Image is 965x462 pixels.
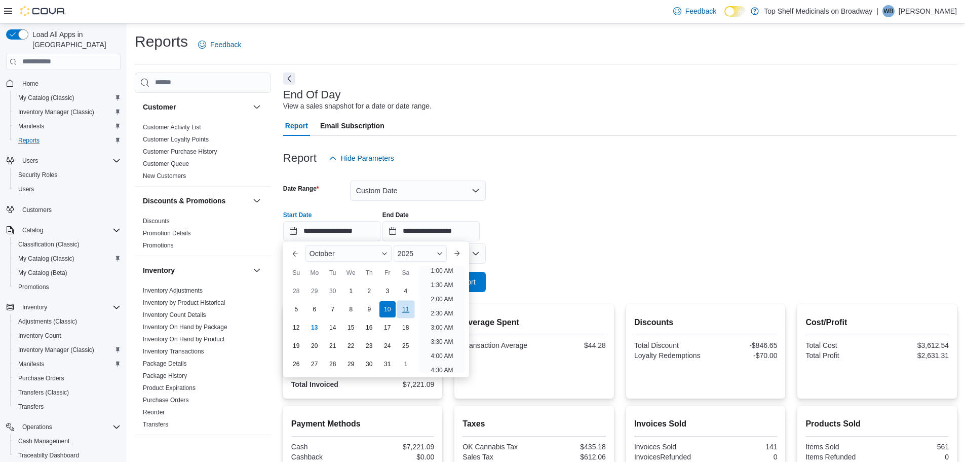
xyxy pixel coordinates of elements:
div: Total Discount [634,341,704,349]
div: Total Profit [805,351,875,360]
span: Promotions [14,281,121,293]
div: Inventory [135,285,271,435]
a: My Catalog (Classic) [14,92,79,104]
button: Manifests [10,119,125,133]
a: Transfers (Classic) [14,386,73,399]
a: New Customers [143,172,186,180]
div: day-13 [306,319,323,336]
label: End Date [382,211,409,219]
div: Loyalty Redemptions [634,351,704,360]
input: Press the down key to open a popover containing a calendar. [382,221,480,241]
button: Discounts & Promotions [251,195,263,207]
span: Email Subscription [320,116,384,136]
span: Inventory Adjustments [143,287,203,295]
button: Hide Parameters [325,148,398,168]
h3: End Of Day [283,89,341,101]
div: October, 2025 [287,282,415,373]
button: Operations [18,421,56,433]
div: day-24 [379,338,396,354]
a: Manifests [14,358,48,370]
li: 4:30 AM [427,364,457,376]
div: Items Sold [805,443,875,451]
div: Sa [398,265,414,281]
span: Inventory Transactions [143,347,204,356]
div: day-27 [306,356,323,372]
span: My Catalog (Classic) [18,94,74,102]
div: 0 [708,453,777,461]
div: Th [361,265,377,281]
a: Package Details [143,360,187,367]
span: Operations [22,423,52,431]
a: Customer Purchase History [143,148,217,155]
div: Items Refunded [805,453,875,461]
p: [PERSON_NAME] [899,5,957,17]
div: day-7 [325,301,341,317]
div: day-12 [288,319,304,336]
a: Transfers [14,401,48,413]
div: day-25 [398,338,414,354]
div: $0.00 [365,453,434,461]
p: | [876,5,878,17]
div: WAYLEN BUNN [882,5,895,17]
span: My Catalog (Beta) [14,267,121,279]
div: day-22 [343,338,359,354]
span: My Catalog (Classic) [18,255,74,263]
span: Manifests [14,358,121,370]
span: Home [18,77,121,90]
div: day-30 [325,283,341,299]
div: $2,631.31 [879,351,949,360]
button: Inventory Count [10,329,125,343]
div: day-29 [343,356,359,372]
span: Feedback [210,40,241,50]
div: Invoices Sold [634,443,704,451]
div: Cash [291,443,361,451]
button: Manifests [10,357,125,371]
label: Start Date [283,211,312,219]
button: Previous Month [287,245,303,262]
img: Cova [20,6,66,16]
span: Inventory Manager (Classic) [14,106,121,118]
span: Manifests [18,360,44,368]
button: Inventory Manager (Classic) [10,105,125,119]
div: $3,612.54 [879,341,949,349]
a: Classification (Classic) [14,238,84,251]
span: Manifests [18,122,44,130]
button: My Catalog (Classic) [10,91,125,105]
div: day-6 [306,301,323,317]
span: Inventory [22,303,47,311]
div: day-28 [288,283,304,299]
div: OK Cannabis Tax [462,443,532,451]
a: Inventory On Hand by Package [143,324,227,331]
div: Mo [306,265,323,281]
span: Report [285,116,308,136]
div: InvoicesRefunded [634,453,704,461]
div: day-14 [325,319,341,336]
a: Inventory Manager (Classic) [14,344,98,356]
div: -$70.00 [708,351,777,360]
span: Promotions [18,283,49,291]
a: Inventory by Product Historical [143,299,225,306]
a: Inventory Count [14,330,65,342]
strong: Total Invoiced [291,380,338,388]
li: 3:30 AM [427,336,457,348]
a: Inventory Adjustments [143,287,203,294]
div: Discounts & Promotions [135,215,271,256]
span: Inventory Count [14,330,121,342]
span: Reports [18,136,40,145]
div: day-1 [343,283,359,299]
div: day-29 [306,283,323,299]
span: Purchase Orders [14,372,121,384]
span: Feedback [685,6,716,16]
span: Reorder [143,408,165,416]
div: day-16 [361,319,377,336]
span: Cash Management [14,435,121,447]
span: Adjustments (Classic) [14,315,121,328]
a: Promotions [14,281,53,293]
button: Customer [143,102,249,112]
div: day-1 [398,356,414,372]
a: Customers [18,204,56,216]
div: day-31 [379,356,396,372]
span: Operations [18,421,121,433]
div: day-18 [398,319,414,336]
